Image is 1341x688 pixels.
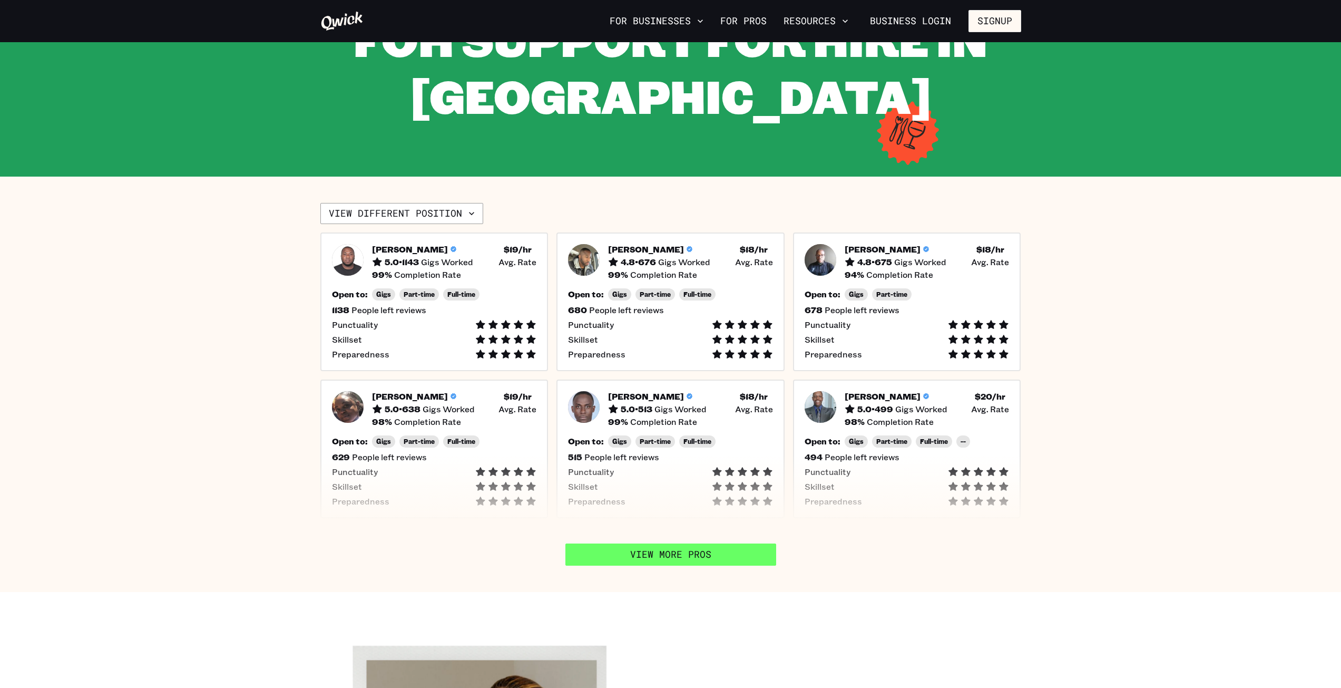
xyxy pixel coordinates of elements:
[332,305,349,315] h5: 1138
[421,257,473,267] span: Gigs Worked
[845,391,921,402] h5: [PERSON_NAME]
[805,481,835,492] span: Skillset
[866,269,933,280] span: Completion Rate
[447,438,475,445] span: Full-time
[621,404,652,414] h5: 5.0 • 513
[608,416,628,427] h5: 99 %
[332,452,350,462] h5: 629
[612,438,627,445] span: Gigs
[825,305,899,315] span: People left reviews
[895,404,947,414] span: Gigs Worked
[805,436,840,447] h5: Open to:
[805,289,840,299] h5: Open to:
[351,305,426,315] span: People left reviews
[867,416,934,427] span: Completion Rate
[845,244,921,255] h5: [PERSON_NAME]
[332,496,389,507] span: Preparedness
[630,269,697,280] span: Completion Rate
[658,257,710,267] span: Gigs Worked
[372,391,448,402] h5: [PERSON_NAME]
[976,244,1004,255] h5: $ 18 /hr
[372,244,448,255] h5: [PERSON_NAME]
[332,391,364,423] img: Pro headshot
[640,438,671,445] span: Part-time
[568,334,598,345] span: Skillset
[332,467,378,477] span: Punctuality
[320,380,549,518] button: Pro headshot[PERSON_NAME]5.0•638Gigs Worked$19/hr Avg. Rate98%Completion RateOpen to:GigsPart-tim...
[849,438,864,445] span: Gigs
[568,244,600,276] img: Pro headshot
[394,416,461,427] span: Completion Rate
[423,404,475,414] span: Gigs Worked
[654,404,707,414] span: Gigs Worked
[447,290,475,298] span: Full-time
[605,12,708,30] button: For Businesses
[740,244,768,255] h5: $ 18 /hr
[332,334,362,345] span: Skillset
[565,544,776,566] a: View More Pros
[556,380,785,518] a: Pro headshot[PERSON_NAME]5.0•513Gigs Worked$18/hr Avg. Rate99%Completion RateOpen to:GigsPart-tim...
[376,438,391,445] span: Gigs
[568,452,582,462] h5: 515
[568,319,614,330] span: Punctuality
[332,244,364,276] img: Pro headshot
[372,416,392,427] h5: 98 %
[805,496,862,507] span: Preparedness
[608,269,628,280] h5: 99 %
[320,232,549,371] button: Pro headshot[PERSON_NAME]5.0•1143Gigs Worked$19/hr Avg. Rate99%Completion RateOpen to:GigsPart-ti...
[332,319,378,330] span: Punctuality
[568,481,598,492] span: Skillset
[735,257,773,267] span: Avg. Rate
[894,257,946,267] span: Gigs Worked
[556,232,785,371] button: Pro headshot[PERSON_NAME]4.8•676Gigs Worked$18/hr Avg. Rate99%Completion RateOpen to:GigsPart-tim...
[716,12,771,30] a: For Pros
[376,290,391,298] span: Gigs
[805,305,823,315] h5: 678
[332,349,389,360] span: Preparedness
[630,416,697,427] span: Completion Rate
[589,305,664,315] span: People left reviews
[568,391,600,423] img: Pro headshot
[793,380,1021,518] a: Pro headshot[PERSON_NAME]5.0•499Gigs Worked$20/hr Avg. Rate98%Completion RateOpen to:GigsPart-tim...
[793,232,1021,371] button: Pro headshot[PERSON_NAME]4.8•675Gigs Worked$18/hr Avg. Rate94%Completion RateOpen to:GigsPart-tim...
[845,416,865,427] h5: 98 %
[504,391,532,402] h5: $ 19 /hr
[805,334,835,345] span: Skillset
[332,289,368,299] h5: Open to:
[845,269,864,280] h5: 94 %
[608,244,684,255] h5: [PERSON_NAME]
[805,467,850,477] span: Punctuality
[394,269,461,280] span: Completion Rate
[608,391,684,402] h5: [PERSON_NAME]
[805,244,836,276] img: Pro headshot
[568,496,625,507] span: Preparedness
[568,467,614,477] span: Punctuality
[332,436,368,447] h5: Open to:
[568,349,625,360] span: Preparedness
[740,391,768,402] h5: $ 18 /hr
[961,438,966,445] span: --
[683,438,711,445] span: Full-time
[385,257,419,267] h5: 5.0 • 1143
[504,244,532,255] h5: $ 19 /hr
[354,8,987,126] span: FOH Support for Hire in [GEOGRAPHIC_DATA]
[805,349,862,360] span: Preparedness
[825,452,899,462] span: People left reviews
[971,257,1009,267] span: Avg. Rate
[568,289,604,299] h5: Open to:
[735,404,773,414] span: Avg. Rate
[621,257,656,267] h5: 4.8 • 676
[975,391,1005,402] h5: $ 20 /hr
[372,269,392,280] h5: 99 %
[971,404,1009,414] span: Avg. Rate
[849,290,864,298] span: Gigs
[352,452,427,462] span: People left reviews
[332,481,362,492] span: Skillset
[920,438,948,445] span: Full-time
[857,404,893,414] h5: 5.0 • 499
[404,290,435,298] span: Part-time
[498,257,536,267] span: Avg. Rate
